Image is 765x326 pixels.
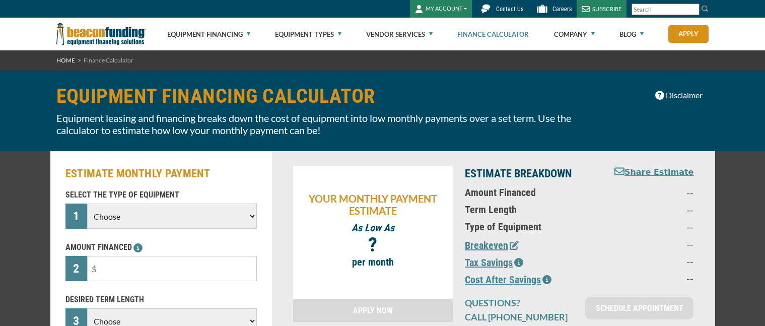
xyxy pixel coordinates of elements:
[465,166,593,181] p: ESTIMATE BREAKDOWN
[605,221,693,233] p: --
[298,192,448,217] p: YOUR MONTHLY PAYMENT ESTIMATE
[84,56,133,64] span: Finance Calculator
[298,256,448,268] p: per month
[65,189,257,201] p: SELECT THE TYPE OF EQUIPMENT
[366,18,433,50] a: Vendor Services
[465,221,593,233] p: Type of Equipment
[465,186,593,199] p: Amount Financed
[56,86,598,107] h1: EQUIPMENT FINANCING CALCULATOR
[605,238,693,250] p: --
[65,241,257,253] p: AMOUNT FINANCED
[668,25,709,43] a: Apply
[87,256,256,281] input: $
[554,18,595,50] a: Company
[298,239,448,251] p: ?
[585,297,693,319] a: SCHEDULE APPOINTMENT
[298,222,448,234] p: As Low As
[56,112,598,136] p: Equipment leasing and financing breaks down the cost of equipment into low monthly payments over ...
[605,255,693,267] p: --
[293,299,453,322] a: APPLY NOW
[632,4,700,15] input: Search
[56,56,75,64] a: HOME
[465,311,573,323] p: CALL [PHONE_NUMBER]
[701,5,709,13] img: Search
[552,6,572,13] span: Careers
[689,6,697,14] a: Clear search text
[605,272,693,284] p: --
[605,186,693,199] p: --
[56,18,146,50] img: Beacon Funding Corporation logo
[275,18,341,50] a: Equipment Types
[619,18,644,50] a: Blog
[605,204,693,216] p: --
[167,18,250,50] a: Equipment Financing
[65,256,88,281] div: 2
[465,297,573,309] p: QUESTIONS?
[65,166,257,181] h2: ESTIMATE MONTHLY PAYMENT
[465,238,519,253] button: Breakeven
[666,89,703,101] span: Disclaimer
[465,204,593,216] p: Term Length
[465,272,551,287] button: Cost After Savings
[65,294,257,306] p: DESIRED TERM LENGTH
[465,255,523,270] button: Tax Savings
[496,6,523,13] span: Contact Us
[614,166,694,179] button: Share Estimate
[649,86,709,105] button: Disclaimer
[65,204,88,229] div: 1
[457,18,529,50] a: Finance Calculator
